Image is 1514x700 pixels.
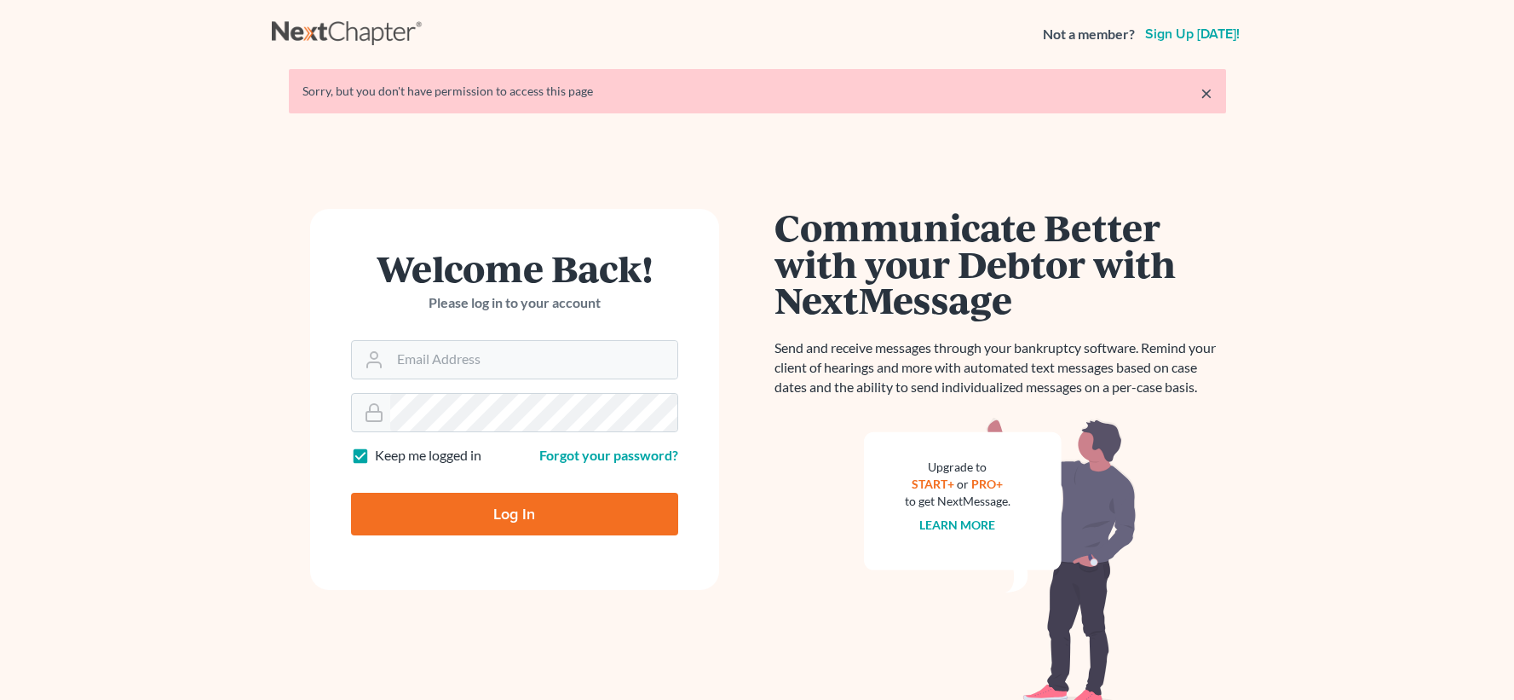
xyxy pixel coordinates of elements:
h1: Communicate Better with your Debtor with NextMessage [774,209,1226,318]
a: Forgot your password? [539,447,678,463]
span: or [957,477,969,491]
h1: Welcome Back! [351,250,678,286]
a: Learn more [919,518,995,532]
div: Sorry, but you don't have permission to access this page [302,83,1212,100]
input: Log In [351,493,678,535]
label: Keep me logged in [375,446,481,466]
p: Send and receive messages through your bankruptcy software. Remind your client of hearings and mo... [774,338,1226,397]
input: Email Address [390,341,677,379]
strong: Not a member? [1043,25,1135,44]
a: PRO+ [971,477,1003,491]
a: START+ [912,477,954,491]
div: to get NextMessage. [905,493,1010,510]
a: Sign up [DATE]! [1142,27,1243,41]
a: × [1200,83,1212,103]
p: Please log in to your account [351,293,678,313]
div: Upgrade to [905,459,1010,476]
